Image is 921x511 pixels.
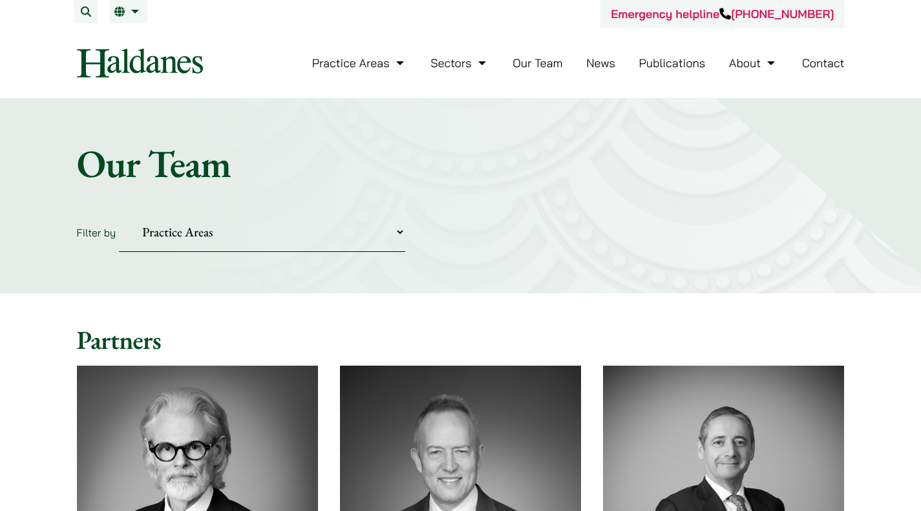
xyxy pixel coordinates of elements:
[114,6,142,17] a: EN
[77,48,203,78] img: Logo of Haldanes
[802,56,845,70] a: Contact
[611,6,834,21] a: Emergency helpline[PHONE_NUMBER]
[77,226,116,239] label: Filter by
[513,56,562,70] a: Our Team
[430,56,489,70] a: Sectors
[77,140,845,187] h1: Our Team
[586,56,615,70] a: News
[77,324,845,355] h2: Partners
[639,56,706,70] a: Publications
[312,56,407,70] a: Practice Areas
[729,56,778,70] a: About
